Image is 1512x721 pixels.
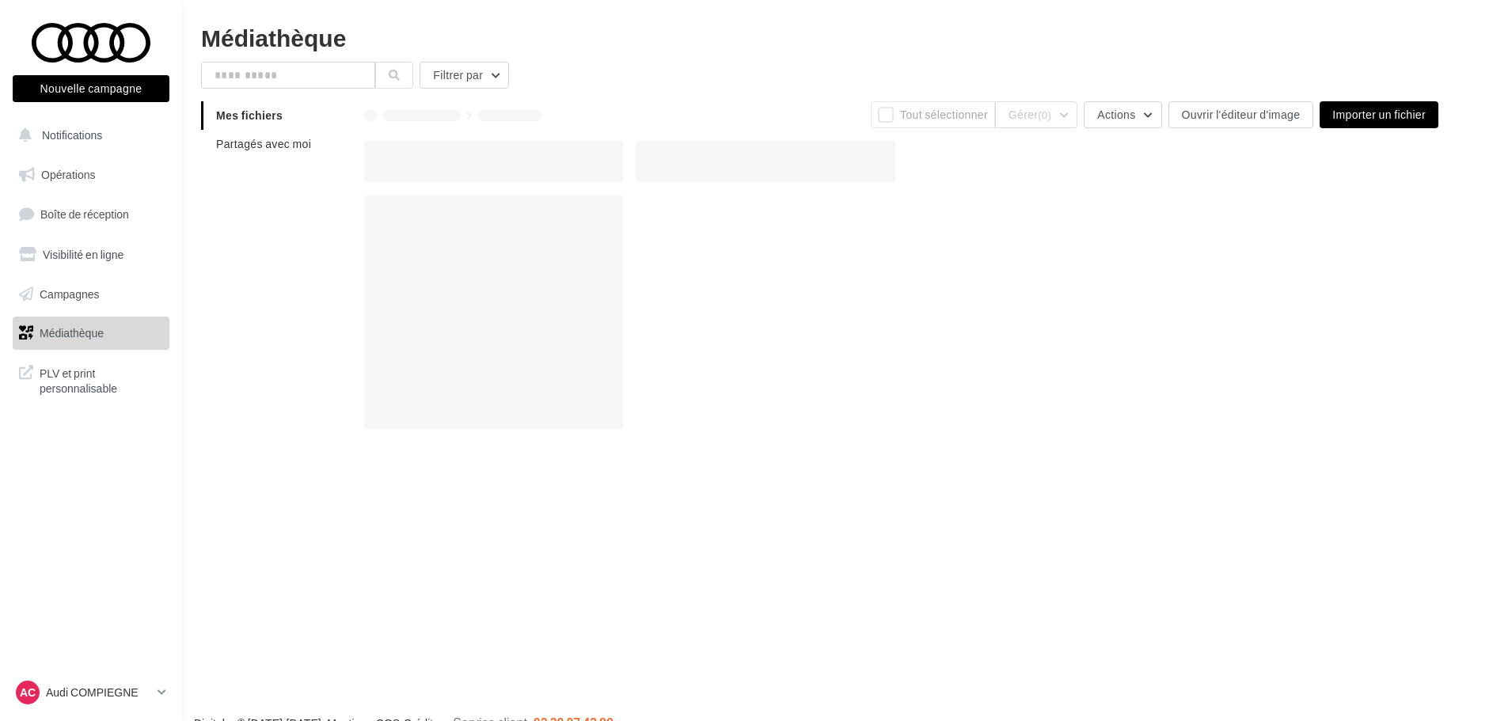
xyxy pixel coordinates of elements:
div: Médiathèque [201,25,1493,49]
span: Visibilité en ligne [43,248,123,261]
a: Campagnes [9,278,173,311]
button: Actions [1084,101,1161,128]
span: Campagnes [40,287,100,300]
span: Actions [1097,108,1135,121]
span: Importer un fichier [1332,108,1426,121]
button: Ouvrir l'éditeur d'image [1168,101,1314,128]
button: Gérer(0) [995,101,1077,128]
a: Visibilité en ligne [9,238,173,271]
span: Opérations [41,168,95,181]
a: Médiathèque [9,317,173,350]
span: (0) [1038,108,1051,121]
button: Filtrer par [420,62,509,89]
button: Notifications [9,119,166,152]
span: Médiathèque [40,326,104,340]
span: PLV et print personnalisable [40,362,163,397]
a: PLV et print personnalisable [9,356,173,403]
span: Partagés avec moi [216,137,311,150]
button: Importer un fichier [1320,101,1438,128]
a: Opérations [9,158,173,192]
a: AC Audi COMPIEGNE [13,677,169,708]
span: Notifications [42,128,102,142]
span: Boîte de réception [40,207,129,221]
button: Nouvelle campagne [13,75,169,102]
span: Mes fichiers [216,108,283,122]
span: AC [20,685,36,700]
a: Boîte de réception [9,197,173,231]
p: Audi COMPIEGNE [46,685,151,700]
button: Tout sélectionner [871,101,995,128]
